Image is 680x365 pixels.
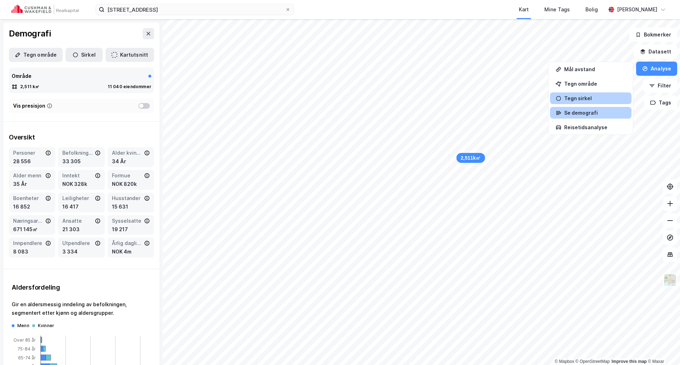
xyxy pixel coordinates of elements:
div: Aldersfordeling [12,283,151,292]
div: 28 556 [13,157,51,166]
div: 671 145㎡ [13,225,51,234]
div: Befolkning dagtid [62,149,93,157]
img: Z [663,273,677,287]
div: [PERSON_NAME] [617,5,657,14]
div: Alder kvinner [112,149,143,157]
div: Personer [13,149,44,157]
div: 33 305 [62,157,100,166]
div: 2,511 k㎡ [20,84,40,90]
button: Kartutsnitt [106,48,154,62]
div: 8 083 [13,247,51,256]
div: NOK 820k [112,180,150,188]
button: Sirkel [66,48,103,62]
tspan: Over 85 år [13,337,36,343]
div: NOK 328k [62,180,100,188]
div: Demografi [9,28,51,39]
div: NOK 4m [112,247,150,256]
div: Gir en aldersmessig inndeling av befolkningen, segmentert etter kjønn og aldersgrupper. [12,300,151,317]
div: 35 År [13,180,51,188]
a: OpenStreetMap [576,359,610,364]
div: 11 040 eiendommer [108,84,151,90]
div: Leiligheter [62,194,93,203]
div: Reisetidsanalyse [564,124,626,130]
div: 16 417 [62,203,100,211]
div: Tegn område [564,81,626,87]
a: Mapbox [555,359,574,364]
input: Søk på adresse, matrikkel, gårdeiere, leietakere eller personer [104,4,285,15]
div: Mine Tags [544,5,570,14]
button: Analyse [636,62,677,76]
div: Kvinner [38,323,54,329]
div: Alder menn [13,171,44,180]
div: Inntekt [62,171,93,180]
div: 16 852 [13,203,51,211]
div: Boenheter [13,194,44,203]
a: Improve this map [612,359,647,364]
tspan: 75-84 år [18,346,36,352]
div: Map marker [457,153,485,163]
div: Næringsareal [13,217,44,225]
div: Utpendlere [62,239,93,247]
button: Datasett [634,45,677,59]
div: Sysselsatte [112,217,143,225]
div: Tegn sirkel [564,95,626,101]
img: cushman-wakefield-realkapital-logo.202ea83816669bd177139c58696a8fa1.svg [11,5,79,15]
div: 15 631 [112,203,150,211]
button: Tags [644,96,677,110]
div: Oversikt [9,133,154,142]
iframe: Chat Widget [645,331,680,365]
div: Område [12,72,32,80]
div: Mål avstand [564,66,626,72]
div: Menn [17,323,29,329]
div: Bolig [585,5,598,14]
tspan: 65-74 år [18,355,36,360]
div: 21 303 [62,225,100,234]
div: 3 334 [62,247,100,256]
div: Kart [519,5,529,14]
div: 34 År [112,157,150,166]
button: Filter [643,79,677,93]
div: Husstander [112,194,143,203]
div: Innpendlere [13,239,44,247]
div: Årlig dagligvareforbruk [112,239,143,247]
div: Formue [112,171,143,180]
div: 19 217 [112,225,150,234]
div: Kontrollprogram for chat [645,331,680,365]
button: Bokmerker [629,28,677,42]
div: Se demografi [564,110,626,116]
button: Tegn område [9,48,63,62]
div: Vis presisjon [13,102,45,110]
div: Ansatte [62,217,93,225]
